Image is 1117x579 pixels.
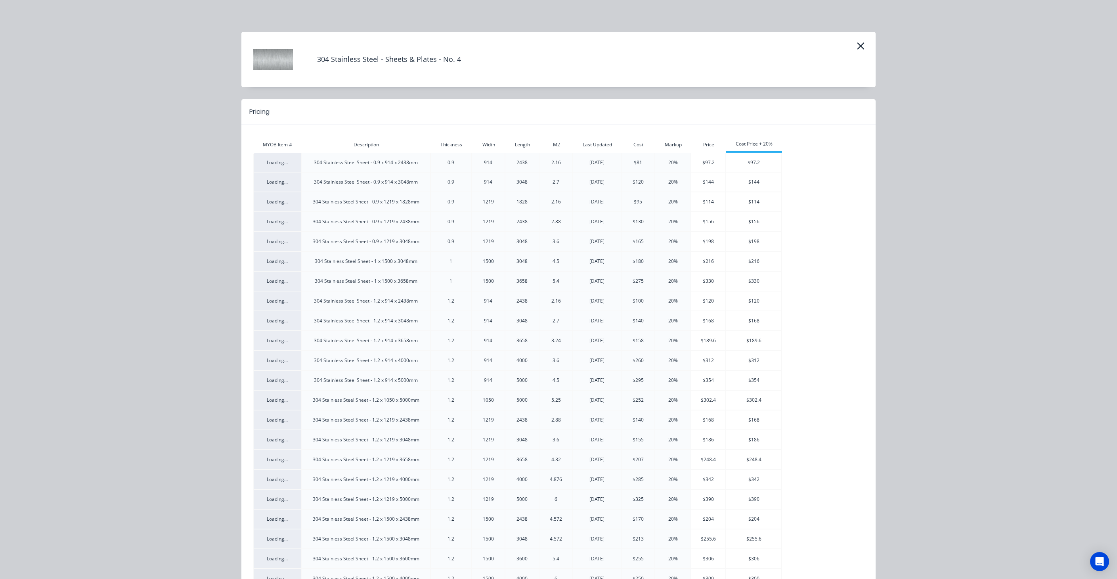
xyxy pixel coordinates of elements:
div: $216 [726,258,781,265]
span: Loading... [267,357,288,364]
div: 1.2 [431,516,471,523]
div: $170 [622,516,654,523]
div: 304 Stainless Steel Sheet - 1.2 x 1219 x 5000mm [302,496,430,503]
div: 2.16 [539,297,572,305]
div: 1219 [472,416,505,424]
span: Loading... [267,198,288,205]
div: $302.4 [691,397,725,404]
div: $248.4 [726,456,781,463]
div: 304 Stainless Steel Sheet - 1.2 x 1219 x 3048mm [302,436,430,443]
div: 1.2 [431,535,471,543]
div: 304 Stainless Steel Sheet - 1.2 x 1500 x 2438mm [302,516,430,523]
span: Loading... [267,397,288,403]
div: [DATE] [573,278,621,285]
span: Loading... [267,238,288,245]
div: 5000 [505,397,539,404]
div: $216 [691,258,725,265]
div: $325 [622,496,654,503]
div: 20% [655,297,690,305]
div: 5000 [505,377,539,384]
div: Markup [655,141,691,148]
span: Loading... [267,496,288,502]
div: 20% [655,476,690,483]
div: 3.6 [539,357,572,364]
div: 1 [431,258,471,265]
div: [DATE] [573,198,621,205]
div: [DATE] [573,516,621,523]
div: 304 Stainless Steel Sheet - 1.2 x 914 x 4000mm [302,357,430,364]
div: [DATE] [573,178,621,186]
div: 2438 [505,297,539,305]
div: [DATE] [573,377,621,384]
div: Description [302,141,431,148]
div: 5.4 [539,555,572,562]
div: [DATE] [573,159,621,166]
div: 3.6 [539,238,572,245]
div: $81 [622,159,654,166]
div: 304 Stainless Steel Sheet - 1.2 x 1500 x 3048mm [302,535,430,543]
div: 2.88 [539,416,572,424]
div: [DATE] [573,357,621,364]
div: 6 [539,496,572,503]
div: 1.2 [431,397,471,404]
span: Loading... [267,159,288,166]
div: 3048 [505,317,539,324]
div: 304 Stainless Steel Sheet - 1.2 x 1050 x 5000mm [302,397,430,404]
div: 4000 [505,476,539,483]
div: $168 [691,317,725,324]
div: $213 [622,535,654,543]
div: $120 [691,297,725,305]
div: $252 [622,397,654,404]
div: $140 [622,317,654,324]
div: $186 [726,436,781,443]
span: Loading... [267,317,288,324]
div: $130 [622,218,654,225]
div: 0.9 [431,198,471,205]
div: 1 [431,278,471,285]
div: $165 [622,238,654,245]
img: 304 Stainless Steel - Sheets & Plates - No. 4 [253,40,293,79]
div: Length [505,141,539,148]
div: 1219 [472,238,505,245]
div: [DATE] [573,238,621,245]
div: 3658 [505,337,539,344]
div: 1219 [472,198,505,205]
div: 304 Stainless Steel Sheet - 1.2 x 914 x 3048mm [302,317,430,324]
div: $156 [691,218,725,225]
div: 2.16 [539,159,572,166]
div: 3.6 [539,436,572,443]
div: Open Intercom Messenger [1090,552,1109,571]
div: 20% [655,357,690,364]
div: [DATE] [573,436,621,443]
div: $306 [691,555,725,562]
div: 0.9 [431,238,471,245]
div: 5000 [505,496,539,503]
div: 2438 [505,218,539,225]
span: Loading... [267,456,288,463]
div: M2 [539,141,573,148]
span: Loading... [267,476,288,483]
span: Loading... [267,218,288,225]
div: $97.2 [726,159,781,166]
div: 20% [655,436,690,443]
div: 1.2 [431,317,471,324]
div: 1219 [472,436,505,443]
div: 2438 [505,516,539,523]
span: Loading... [267,535,288,542]
div: 914 [472,357,505,364]
div: 1828 [505,198,539,205]
div: 20% [655,496,690,503]
div: 2438 [505,159,539,166]
div: 914 [472,377,505,384]
div: 1.2 [431,436,471,443]
div: 1500 [472,535,505,543]
div: 20% [655,317,690,324]
div: Price [691,141,726,148]
div: 20% [655,178,690,186]
div: 3600 [505,555,539,562]
div: [DATE] [573,456,621,463]
div: $260 [622,357,654,364]
div: 304 Stainless Steel Sheet - 1.2 x 1500 x 3600mm [302,555,430,562]
div: $120 [622,178,654,186]
div: $354 [726,377,781,384]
